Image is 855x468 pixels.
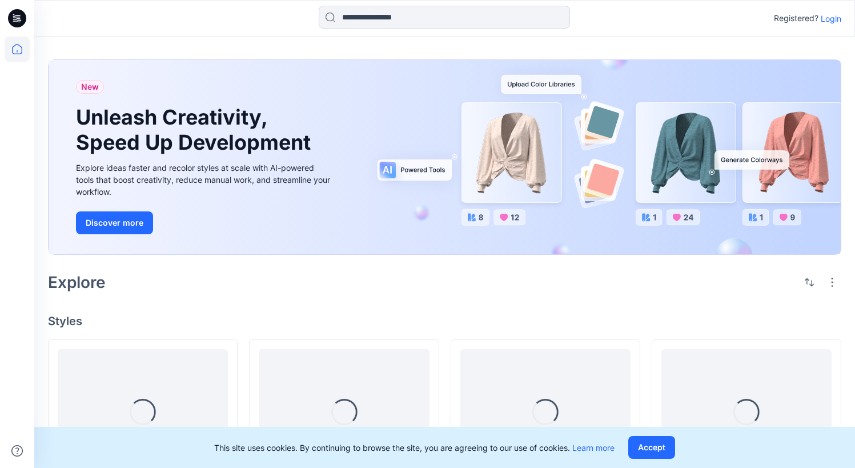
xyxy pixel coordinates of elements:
a: Learn more [572,443,615,453]
button: Discover more [76,211,153,234]
h4: Styles [48,314,841,328]
p: This site uses cookies. By continuing to browse the site, you are agreeing to our use of cookies. [214,442,615,454]
a: Discover more [76,211,333,234]
span: New [81,80,99,94]
button: Accept [628,436,675,459]
div: Explore ideas faster and recolor styles at scale with AI-powered tools that boost creativity, red... [76,162,333,198]
h2: Explore [48,273,106,291]
p: Login [821,13,841,25]
p: Registered? [774,11,818,25]
h1: Unleash Creativity, Speed Up Development [76,105,316,154]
